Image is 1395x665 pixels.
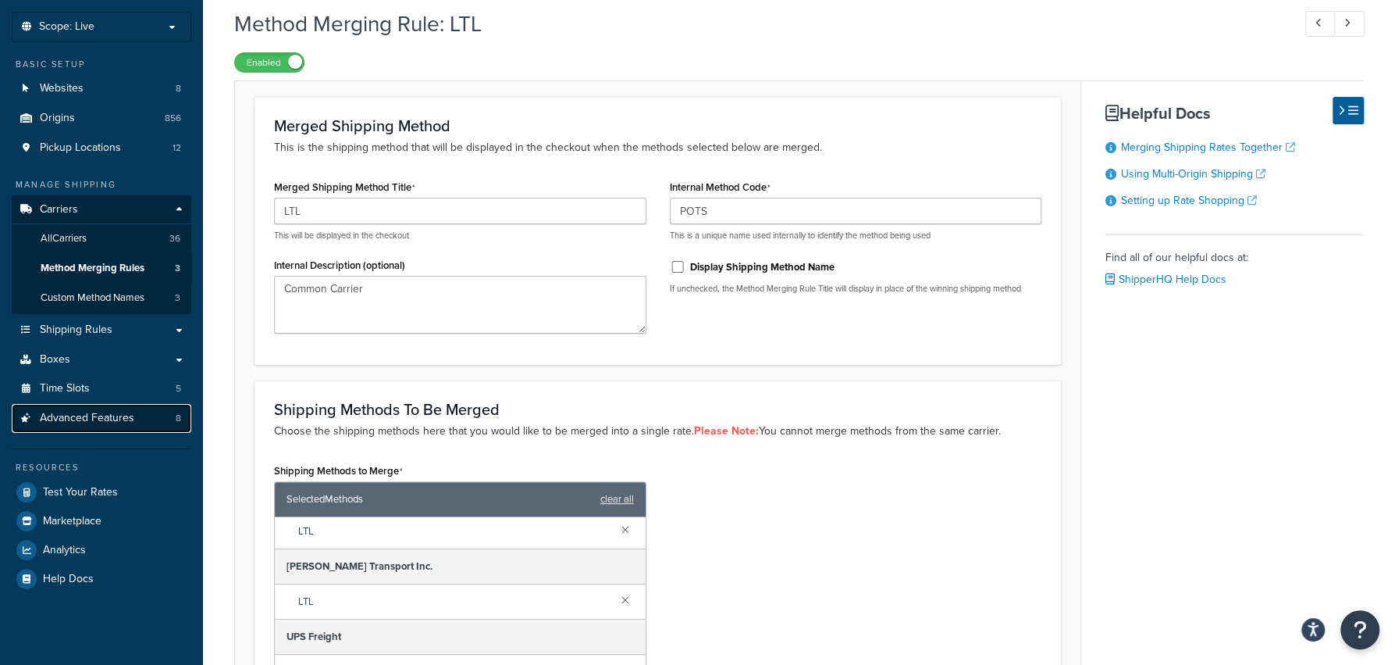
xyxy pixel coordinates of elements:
[175,262,180,275] span: 3
[12,404,191,433] a: Advanced Features8
[690,260,835,274] label: Display Shipping Method Name
[43,573,94,586] span: Help Docs
[12,104,191,133] li: Origins
[176,412,181,425] span: 8
[12,74,191,103] li: Websites
[235,53,304,72] label: Enabled
[40,324,112,337] span: Shipping Rules
[670,181,770,194] label: Internal Method Code
[274,139,1041,156] p: This is the shipping method that will be displayed in the checkout when the methods selected belo...
[12,284,191,313] a: Custom Method Names3
[12,134,191,163] a: Pickup Locations12
[12,374,191,403] li: Time Slots
[12,74,191,103] a: Websites8
[1334,11,1365,37] a: Next Record
[12,404,191,433] li: Advanced Features
[274,181,415,194] label: Merged Shipping Method Title
[1120,192,1256,209] a: Setting up Rate Shopping
[1105,105,1364,122] h3: Helpful Docs
[12,284,191,313] li: Custom Method Names
[175,291,180,305] span: 3
[176,382,181,395] span: 5
[165,112,181,125] span: 856
[1105,271,1226,288] a: ShipperHQ Help Docs
[40,353,70,366] span: Boxes
[1120,166,1265,182] a: Using Multi-Origin Shipping
[40,112,75,125] span: Origins
[234,9,1276,39] h1: Method Merging Rule: LTL
[12,507,191,535] a: Marketplace
[1105,234,1364,291] div: Find all of our helpful docs at:
[43,486,118,499] span: Test Your Rates
[12,461,191,474] div: Resources
[274,259,405,271] label: Internal Description (optional)
[39,20,94,34] span: Scope: Live
[298,520,609,542] span: LTL
[40,382,90,395] span: Time Slots
[176,82,181,95] span: 8
[1340,610,1379,649] button: Open Resource Center
[1120,139,1294,156] a: Merging Shipping Rates Together
[298,591,609,613] span: LTL
[275,620,646,655] div: UPS Freight
[43,544,86,557] span: Analytics
[274,401,1041,418] h3: Shipping Methods To Be Merged
[12,254,191,283] a: Method Merging Rules3
[12,565,191,593] a: Help Docs
[173,141,181,155] span: 12
[12,104,191,133] a: Origins856
[274,276,646,334] textarea: Common Carrier
[169,232,180,245] span: 36
[12,254,191,283] li: Method Merging Rules
[274,230,646,241] p: This will be displayed in the checkout
[12,536,191,564] a: Analytics
[40,141,121,155] span: Pickup Locations
[40,412,134,425] span: Advanced Features
[694,423,759,439] strong: Please Note:
[12,58,191,71] div: Basic Setup
[12,345,191,374] a: Boxes
[12,134,191,163] li: Pickup Locations
[12,178,191,191] div: Manage Shipping
[40,203,78,216] span: Carriers
[12,478,191,506] a: Test Your Rates
[274,423,1041,440] p: Choose the shipping methods here that you would like to be merged into a single rate. You cannot ...
[670,283,1042,295] p: If unchecked, the Method Merging Rule Title will display in place of the winning shipping method
[43,515,101,528] span: Marketplace
[286,488,593,510] span: Selected Methods
[274,117,1041,134] h3: Merged Shipping Method
[41,232,87,245] span: All Carriers
[12,195,191,224] a: Carriers
[274,465,403,477] label: Shipping Methods to Merge
[12,316,191,345] a: Shipping Rules
[41,291,144,305] span: Custom Method Names
[41,262,144,275] span: Method Merging Rules
[1333,97,1364,124] button: Hide Help Docs
[12,195,191,314] li: Carriers
[1305,11,1336,37] a: Previous Record
[275,549,646,585] div: [PERSON_NAME] Transport Inc.
[12,224,191,253] a: AllCarriers36
[12,374,191,403] a: Time Slots5
[40,82,84,95] span: Websites
[600,488,634,510] a: clear all
[670,230,1042,241] p: This is a unique name used internally to identify the method being used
